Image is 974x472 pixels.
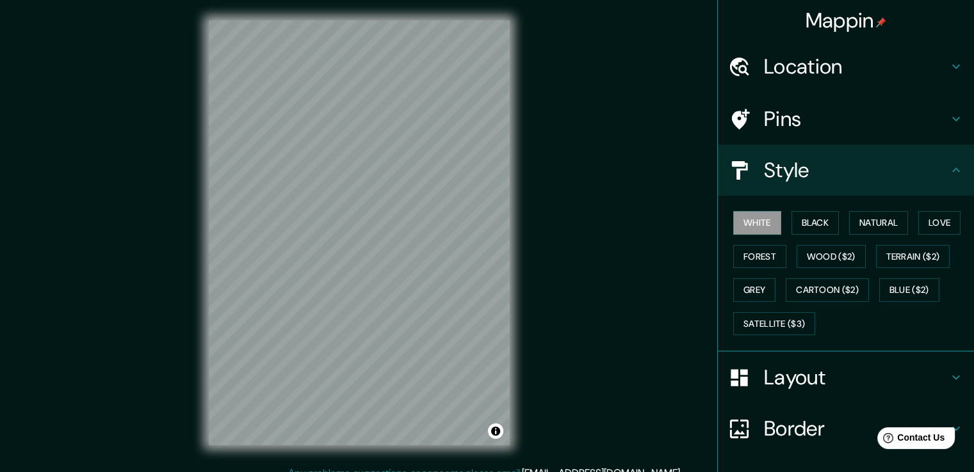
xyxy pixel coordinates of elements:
button: Black [791,211,840,235]
button: Terrain ($2) [876,245,950,269]
button: Natural [849,211,908,235]
h4: Pins [764,106,948,132]
button: Cartoon ($2) [786,278,869,302]
button: Blue ($2) [879,278,939,302]
canvas: Map [209,20,510,445]
div: Layout [718,352,974,403]
div: Location [718,41,974,92]
button: Love [918,211,961,235]
h4: Layout [764,365,948,390]
h4: Mappin [806,8,887,33]
div: Pins [718,93,974,145]
img: pin-icon.png [876,17,886,28]
iframe: Help widget launcher [860,422,960,458]
h4: Style [764,157,948,183]
div: Border [718,403,974,454]
button: Forest [733,245,786,269]
button: Toggle attribution [488,423,503,439]
button: Grey [733,278,775,302]
button: Wood ($2) [797,245,866,269]
button: Satellite ($3) [733,312,815,336]
button: White [733,211,781,235]
h4: Location [764,54,948,79]
h4: Border [764,416,948,441]
div: Style [718,145,974,196]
